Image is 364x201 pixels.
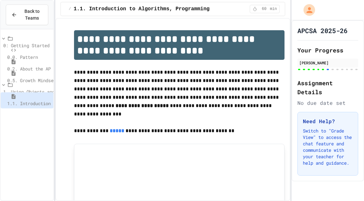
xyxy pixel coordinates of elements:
[7,77,56,83] span: 0.5. Growth Mindset
[297,26,348,35] h1: APCSA 2025-26
[337,175,358,195] iframe: chat widget
[7,54,38,60] span: 0.0. Pattern
[297,99,358,107] div: No due date set
[311,147,358,175] iframe: chat widget
[6,5,48,25] button: Back to Teams
[3,89,75,95] span: 1. Using Objects and Methods
[7,66,74,72] span: 0.2. About the AP CSA Exam
[7,100,159,106] span: 1.1. Introduction to Algorithms, Programming, and Compilers
[303,128,353,166] p: Switch to "Grade View" to access the chat feature and communicate with your teacher for help and ...
[74,5,256,13] span: 1.1. Introduction to Algorithms, Programming, and Compilers
[259,6,269,12] span: 60
[297,78,358,96] h2: Assignment Details
[3,42,50,49] span: 0: Getting Started
[297,3,317,17] div: My Account
[69,6,71,12] span: /
[21,8,43,22] span: Back to Teams
[299,60,356,66] div: [PERSON_NAME]
[303,117,353,125] h3: Need Help?
[297,46,358,55] h2: Your Progress
[270,6,277,12] span: min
